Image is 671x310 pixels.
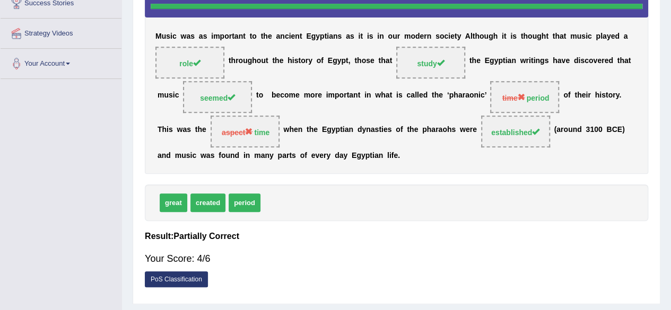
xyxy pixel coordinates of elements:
[574,91,577,99] b: t
[510,32,512,40] b: i
[434,91,439,99] b: h
[276,32,280,40] b: a
[407,125,409,134] b: t
[597,56,602,65] b: e
[422,125,427,134] b: p
[239,32,243,40] b: n
[284,91,289,99] b: o
[289,91,295,99] b: m
[409,125,414,134] b: h
[624,32,628,40] b: a
[520,56,526,65] b: w
[606,91,608,99] b: t
[454,91,458,99] b: h
[236,56,238,65] b: r
[300,32,302,40] b: t
[414,125,418,134] b: e
[417,59,444,68] span: study
[321,56,324,65] b: f
[243,32,246,40] b: t
[181,32,187,40] b: w
[155,47,224,78] span: Drop target
[318,91,322,99] b: e
[298,56,301,65] b: t
[175,91,179,99] b: c
[366,56,370,65] b: s
[213,32,220,40] b: m
[177,125,182,134] b: w
[371,125,375,134] b: a
[333,32,338,40] b: n
[183,81,252,113] span: Drop target
[340,125,343,134] b: t
[555,32,560,40] b: h
[350,32,354,40] b: s
[586,91,588,99] b: i
[333,56,337,65] b: g
[304,91,310,99] b: m
[472,56,476,65] b: h
[327,125,332,134] b: g
[608,56,613,65] b: d
[424,32,426,40] b: r
[195,125,198,134] b: t
[341,56,346,65] b: p
[313,125,318,134] b: e
[476,56,481,65] b: e
[224,32,229,40] b: o
[504,32,507,40] b: t
[162,125,167,134] b: h
[469,56,472,65] b: t
[252,56,257,65] b: h
[349,91,353,99] b: a
[521,32,524,40] b: t
[343,125,345,134] b: i
[328,91,334,99] b: m
[280,56,284,65] b: e
[155,32,162,40] b: M
[272,56,275,65] b: t
[448,32,450,40] b: i
[337,56,342,65] b: y
[565,56,570,65] b: e
[629,56,631,65] b: t
[406,91,411,99] b: c
[211,116,280,147] span: Drop target
[502,32,504,40] b: i
[485,56,490,65] b: E
[298,125,303,134] b: n
[229,56,231,65] b: t
[593,56,597,65] b: v
[553,56,557,65] b: h
[615,32,620,40] b: d
[568,91,571,99] b: f
[589,56,594,65] b: o
[381,125,384,134] b: i
[439,91,443,99] b: e
[309,125,314,134] b: h
[396,91,398,99] b: i
[473,32,475,40] b: t
[620,56,624,65] b: h
[427,125,432,134] b: h
[560,32,564,40] b: a
[158,125,162,134] b: T
[574,56,579,65] b: d
[357,56,362,65] b: h
[557,56,562,65] b: a
[489,32,493,40] b: g
[470,32,473,40] b: l
[301,56,306,65] b: o
[498,56,503,65] b: p
[369,32,373,40] b: s
[326,91,328,99] b: i
[469,91,474,99] b: o
[197,125,202,134] b: h
[360,32,363,40] b: t
[411,91,415,99] b: a
[582,91,586,99] b: e
[523,32,528,40] b: h
[167,125,169,134] b: i
[322,125,327,134] b: E
[199,32,203,40] b: a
